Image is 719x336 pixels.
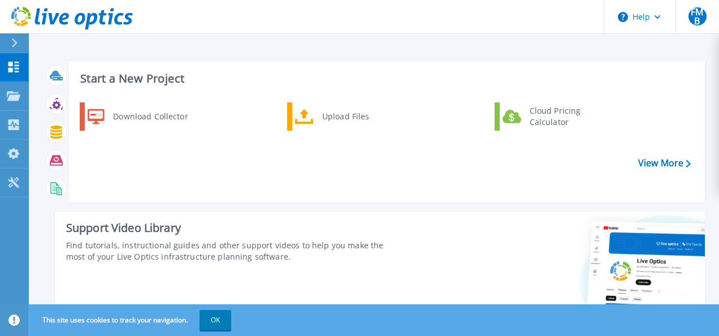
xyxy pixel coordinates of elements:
[80,102,196,131] a: Download Collector
[688,7,707,25] span: FMB
[80,72,690,85] h3: Start a New Project
[638,158,691,169] a: View More
[317,105,400,128] div: Upload Files
[287,102,403,131] a: Upload Files
[66,221,404,235] div: Support Video Library
[200,310,231,330] button: OK
[107,105,193,128] div: Download Collector
[66,240,404,262] div: Find tutorials, instructional guides and other support videos to help you make the most of your L...
[495,102,610,131] a: Cloud Pricing Calculator
[31,310,231,330] span: This site uses cookies to track your navigation.
[524,105,608,128] div: Cloud Pricing Calculator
